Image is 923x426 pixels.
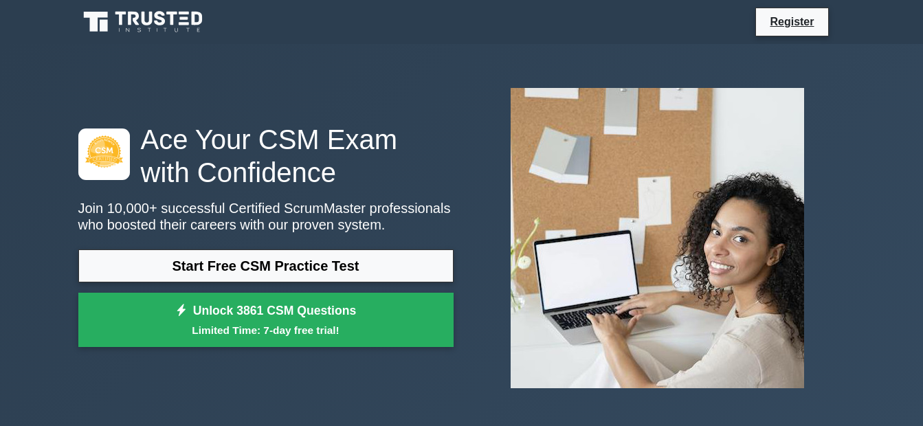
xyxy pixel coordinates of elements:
[78,123,454,189] h1: Ace Your CSM Exam with Confidence
[78,293,454,348] a: Unlock 3861 CSM QuestionsLimited Time: 7-day free trial!
[761,13,822,30] a: Register
[96,322,436,338] small: Limited Time: 7-day free trial!
[78,200,454,233] p: Join 10,000+ successful Certified ScrumMaster professionals who boosted their careers with our pr...
[78,249,454,282] a: Start Free CSM Practice Test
